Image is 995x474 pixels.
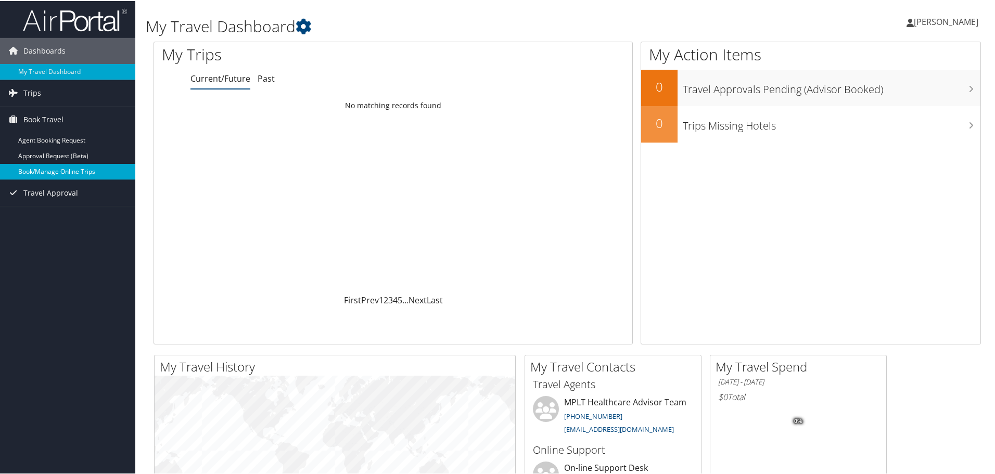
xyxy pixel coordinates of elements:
[683,76,980,96] h3: Travel Approvals Pending (Advisor Booked)
[393,293,398,305] a: 4
[564,424,674,433] a: [EMAIL_ADDRESS][DOMAIN_NAME]
[162,43,425,65] h1: My Trips
[361,293,379,305] a: Prev
[160,357,515,375] h2: My Travel History
[190,72,250,83] a: Current/Future
[641,43,980,65] h1: My Action Items
[716,357,886,375] h2: My Travel Spend
[23,79,41,105] span: Trips
[258,72,275,83] a: Past
[641,69,980,105] a: 0Travel Approvals Pending (Advisor Booked)
[388,293,393,305] a: 3
[683,112,980,132] h3: Trips Missing Hotels
[641,77,678,95] h2: 0
[528,395,698,438] li: MPLT Healthcare Advisor Team
[398,293,402,305] a: 5
[530,357,701,375] h2: My Travel Contacts
[641,105,980,142] a: 0Trips Missing Hotels
[564,411,622,420] a: [PHONE_NUMBER]
[154,95,632,114] td: No matching records found
[533,376,693,391] h3: Travel Agents
[641,113,678,131] h2: 0
[23,37,66,63] span: Dashboards
[718,390,878,402] h6: Total
[23,106,63,132] span: Book Travel
[23,7,127,31] img: airportal-logo.png
[23,179,78,205] span: Travel Approval
[533,442,693,456] h3: Online Support
[384,293,388,305] a: 2
[718,376,878,386] h6: [DATE] - [DATE]
[344,293,361,305] a: First
[402,293,409,305] span: …
[146,15,708,36] h1: My Travel Dashboard
[718,390,728,402] span: $0
[379,293,384,305] a: 1
[409,293,427,305] a: Next
[794,417,802,424] tspan: 0%
[907,5,989,36] a: [PERSON_NAME]
[914,15,978,27] span: [PERSON_NAME]
[427,293,443,305] a: Last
